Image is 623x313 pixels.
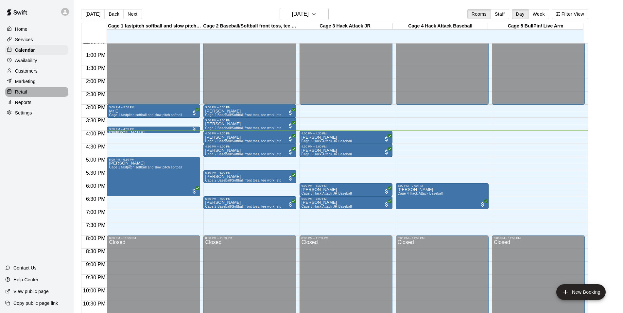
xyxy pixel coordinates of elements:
p: Home [15,26,27,32]
div: 6:00 PM – 6:30 PM: Miguel Calderon [300,183,392,196]
button: Week [528,9,549,19]
a: Retail [5,87,68,97]
span: All customers have paid [191,188,198,195]
h6: [DATE] [292,9,309,19]
span: 7:30 PM [84,222,107,228]
span: All customers have paid [383,201,390,208]
a: Settings [5,108,68,118]
span: Cage 2 Baseball/Softball front toss, tee work ,etc [205,152,281,156]
span: 10:30 PM [81,301,107,306]
span: 4:30 PM [84,144,107,149]
div: 8:00 PM – 11:59 PM [398,236,487,240]
span: Cage 1 fastpitch softball and slow pitch softball [109,165,182,169]
span: Cage 3 Hack Attack JR Baseball [302,152,352,156]
div: 6:00 PM – 7:00 PM [398,184,487,187]
div: Cage 3 Hack Attack JR [297,23,392,29]
span: Cage 2 Baseball/Softball front toss, tee work ,etc [205,205,281,208]
span: 4:00 PM [84,131,107,136]
div: 4:00 PM – 4:30 PM: Marcus Baray [300,131,392,144]
div: 3:00 PM – 3:30 PM: Natalie Holzer [203,105,296,118]
a: Marketing [5,77,68,86]
span: 7:00 PM [84,209,107,215]
div: 4:30 PM – 5:00 PM: Marcus Baray [300,144,392,157]
span: Cage 4 Hack Attack Baseball [398,192,443,195]
span: 9:30 PM [84,275,107,280]
div: 3:00 PM – 3:30 PM [109,106,198,109]
a: Home [5,24,68,34]
span: All customers have paid [287,201,294,208]
div: 4:30 PM – 5:00 PM: Christopher Thompson [203,144,296,157]
span: 1:30 PM [84,65,107,71]
p: Settings [15,110,32,116]
button: Rooms [467,9,491,19]
button: Next [123,9,142,19]
span: 8:30 PM [84,249,107,254]
div: 4:00 PM – 4:30 PM [302,132,390,135]
div: 5:30 PM – 6:00 PM [205,171,294,174]
div: Cage 5 BullPin/ Live Arm [488,23,583,29]
div: 4:30 PM – 5:00 PM [205,145,294,148]
div: 6:00 PM – 7:00 PM: Cage 4 Hack Attack Baseball [396,183,489,209]
div: 3:30 PM – 4:00 PM [205,119,294,122]
div: Cage 4 Hack Attack Baseball [393,23,488,29]
span: 6:00 PM [84,183,107,189]
div: 8:00 PM – 11:59 PM [302,236,390,240]
p: Contact Us [13,265,37,271]
div: 8:00 PM – 11:59 PM [494,236,583,240]
p: Help Center [13,276,38,283]
div: 3:50 PM – 4:05 PM: Cage 1 fastpitch softball and slow pitch softball [107,127,200,133]
span: 5:30 PM [84,170,107,176]
div: 4:30 PM – 5:00 PM [302,145,390,148]
div: 5:00 PM – 6:30 PM: Fernando Cantu [107,157,200,196]
a: Services [5,35,68,44]
p: Calendar [15,47,35,53]
span: All customers have paid [191,125,198,131]
button: Day [512,9,529,19]
div: 4:00 PM – 4:30 PM: Christopher Thompson [203,131,296,144]
div: 3:30 PM – 4:00 PM: Christopher Thompson [203,118,296,131]
span: All customers have paid [287,123,294,129]
span: 6:30 PM [84,196,107,202]
p: Customers [15,68,38,74]
span: All customers have paid [383,149,390,155]
span: All customers have paid [287,110,294,116]
a: Reports [5,97,68,107]
div: Cage 2 Baseball/Softball front toss, tee work , No Machine [202,23,297,29]
p: Copy public page link [13,300,58,306]
p: Services [15,36,33,43]
p: View public page [13,288,49,295]
div: 4:00 PM – 4:30 PM [205,132,294,135]
span: 1:00 PM [84,52,107,58]
div: 5:30 PM – 6:00 PM: Miguel Calderon [203,170,296,183]
p: Availability [15,57,37,64]
span: 3:30 PM [84,118,107,123]
span: 3:00 PM [84,105,107,110]
a: Customers [5,66,68,76]
p: Reports [15,99,31,106]
button: Back [104,9,124,19]
div: 3:50 PM – 4:05 PM [109,128,198,131]
span: All customers have paid [287,149,294,155]
span: 2:00 PM [84,78,107,84]
div: 3:00 PM – 3:30 PM: Mr E [107,105,200,118]
span: All customers have paid [287,136,294,142]
a: Availability [5,56,68,65]
span: All customers have paid [287,175,294,182]
button: [DATE] [280,8,329,20]
a: Calendar [5,45,68,55]
span: Cage 1 fastpitch softball and slow pitch softball [109,113,182,117]
span: Cage 3 Hack Attack JR Baseball [302,192,352,195]
button: Staff [491,9,509,19]
div: 3:00 PM – 3:30 PM [205,106,294,109]
div: Cage 1 fastpitch softball and slow pitch softball [107,23,202,29]
button: add [556,284,606,300]
span: Cage 2 Baseball/Softball front toss, tee work ,etc [205,139,281,143]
